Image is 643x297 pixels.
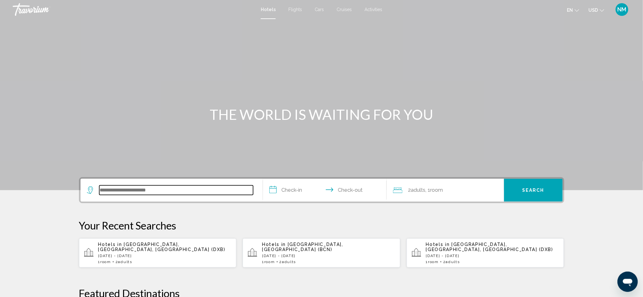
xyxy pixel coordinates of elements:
button: Travelers: 2 adults, 0 children [387,179,504,202]
a: Flights [288,7,302,12]
span: Room [430,187,443,193]
span: Room [264,260,275,264]
p: [DATE] - [DATE] [98,254,232,258]
span: Hotels in [98,242,122,247]
span: Adults [282,260,296,264]
button: Hotels in [GEOGRAPHIC_DATA], [GEOGRAPHIC_DATA] (BCN)[DATE] - [DATE]1Room2Adults [243,238,400,268]
a: Activities [364,7,382,12]
span: 1 [426,260,439,264]
span: NM [618,6,627,13]
span: 2 [408,186,426,195]
button: Hotels in [GEOGRAPHIC_DATA], [GEOGRAPHIC_DATA], [GEOGRAPHIC_DATA] (DXB)[DATE] - [DATE]1Room2Adults [407,238,564,268]
button: Hotels in [GEOGRAPHIC_DATA], [GEOGRAPHIC_DATA], [GEOGRAPHIC_DATA] (DXB)[DATE] - [DATE]1Room2Adults [79,238,237,268]
span: Adults [411,187,426,193]
span: [GEOGRAPHIC_DATA], [GEOGRAPHIC_DATA], [GEOGRAPHIC_DATA] (DXB) [98,242,226,252]
button: Search [504,179,563,202]
span: Search [522,188,544,193]
button: User Menu [614,3,630,16]
span: Hotels in [426,242,450,247]
button: Check in and out dates [263,179,387,202]
span: Adults [118,260,132,264]
span: Adults [446,260,460,264]
span: en [567,8,573,13]
span: , 1 [426,186,443,195]
span: Room [100,260,111,264]
span: 2 [443,260,460,264]
span: [GEOGRAPHIC_DATA], [GEOGRAPHIC_DATA] (BCN) [262,242,343,252]
button: Change currency [589,5,604,15]
span: 2 [279,260,296,264]
h1: THE WORLD IS WAITING FOR YOU [203,106,441,123]
button: Change language [567,5,579,15]
span: 1 [98,260,111,264]
span: USD [589,8,598,13]
span: Room [428,260,439,264]
div: Search widget [81,179,563,202]
p: Your Recent Searches [79,219,564,232]
span: Hotels in [262,242,286,247]
a: Cars [315,7,324,12]
a: Cruises [337,7,352,12]
p: [DATE] - [DATE] [262,254,395,258]
span: [GEOGRAPHIC_DATA], [GEOGRAPHIC_DATA], [GEOGRAPHIC_DATA] (DXB) [426,242,554,252]
span: 1 [262,260,275,264]
p: [DATE] - [DATE] [426,254,559,258]
a: Hotels [261,7,276,12]
iframe: Кнопка запуска окна обмена сообщениями [618,272,638,292]
span: 2 [115,260,132,264]
a: Travorium [13,3,254,16]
